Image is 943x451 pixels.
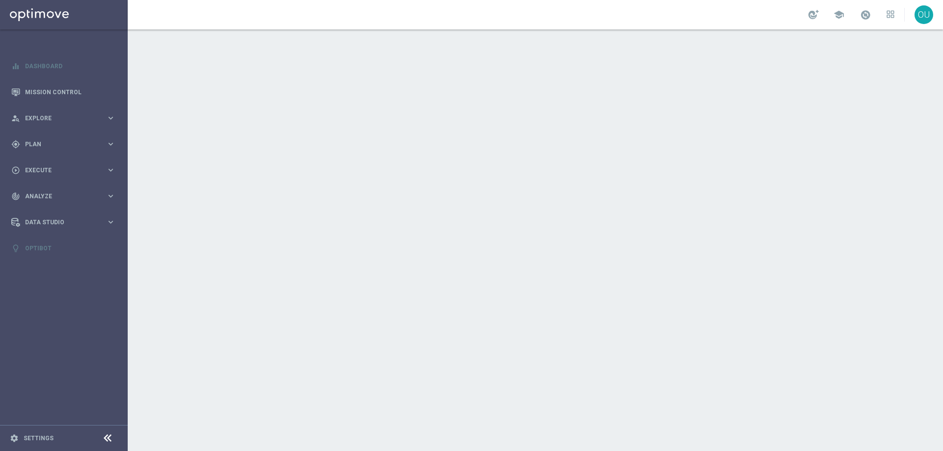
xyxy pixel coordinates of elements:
button: lightbulb Optibot [11,244,116,252]
span: Plan [25,141,106,147]
span: Analyze [25,193,106,199]
div: Plan [11,140,106,149]
a: Mission Control [25,79,115,105]
span: Data Studio [25,219,106,225]
i: keyboard_arrow_right [106,139,115,149]
div: Data Studio [11,218,106,227]
a: Dashboard [25,53,115,79]
i: settings [10,434,19,443]
button: Mission Control [11,88,116,96]
button: person_search Explore keyboard_arrow_right [11,114,116,122]
a: Optibot [25,235,115,261]
button: equalizer Dashboard [11,62,116,70]
i: keyboard_arrow_right [106,191,115,201]
i: keyboard_arrow_right [106,113,115,123]
a: Settings [24,435,54,441]
div: Explore [11,114,106,123]
div: Analyze [11,192,106,201]
span: school [833,9,844,20]
div: OU [915,5,933,24]
i: lightbulb [11,244,20,253]
span: Execute [25,167,106,173]
div: Optibot [11,235,115,261]
span: Explore [25,115,106,121]
i: play_circle_outline [11,166,20,175]
button: Data Studio keyboard_arrow_right [11,218,116,226]
button: track_changes Analyze keyboard_arrow_right [11,192,116,200]
button: play_circle_outline Execute keyboard_arrow_right [11,166,116,174]
i: track_changes [11,192,20,201]
i: gps_fixed [11,140,20,149]
i: keyboard_arrow_right [106,165,115,175]
button: gps_fixed Plan keyboard_arrow_right [11,140,116,148]
div: Execute [11,166,106,175]
div: Dashboard [11,53,115,79]
i: keyboard_arrow_right [106,217,115,227]
i: person_search [11,114,20,123]
div: Mission Control [11,79,115,105]
i: equalizer [11,62,20,71]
